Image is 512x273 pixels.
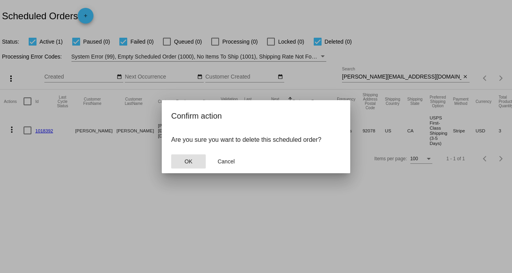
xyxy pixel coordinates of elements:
[209,154,243,169] button: Close dialog
[171,110,341,122] h2: Confirm action
[218,158,235,165] span: Cancel
[185,158,192,165] span: OK
[171,136,341,143] p: Are you sure you want to delete this scheduled order?
[171,154,206,169] button: Close dialog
